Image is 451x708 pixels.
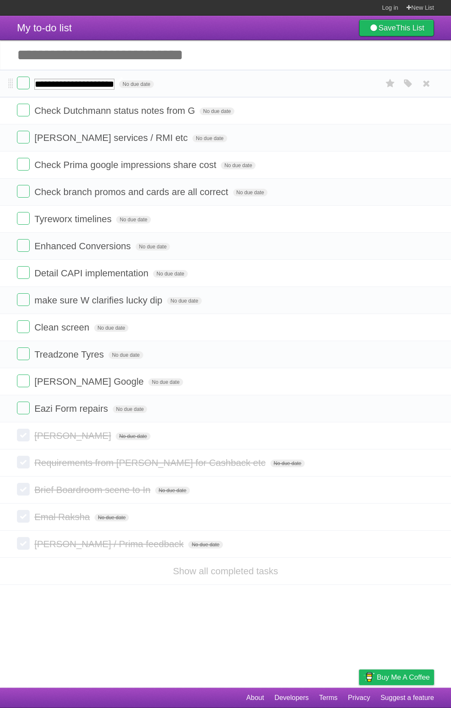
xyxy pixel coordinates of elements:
[167,297,201,305] span: No due date
[34,241,133,251] span: Enhanced Conversions
[34,322,92,333] span: Clean screen
[348,690,370,706] a: Privacy
[233,189,267,196] span: No due date
[359,669,434,685] a: Buy me a coffee
[200,107,234,115] span: No due date
[17,402,30,414] label: Done
[95,514,129,521] span: No due date
[17,22,72,33] span: My to-do list
[246,690,264,706] a: About
[116,216,150,223] span: No due date
[34,214,114,224] span: Tyreworx timelines
[17,429,30,441] label: Done
[34,295,164,306] span: make sure W clarifies lucky dip
[34,430,113,441] span: [PERSON_NAME]
[173,566,278,576] a: Show all completed tasks
[34,105,197,116] span: Check Dutchmann status notes from G
[119,80,153,88] span: No due date
[34,539,186,549] span: [PERSON_NAME] / Prima feedback
[17,510,30,523] label: Done
[382,77,398,91] label: Star task
[136,243,170,251] span: No due date
[17,158,30,171] label: Done
[319,690,338,706] a: Terms
[34,403,110,414] span: Eazi Form repairs
[17,375,30,387] label: Done
[270,460,305,467] span: No due date
[192,135,227,142] span: No due date
[116,433,150,440] span: No due date
[17,266,30,279] label: Done
[34,512,92,522] span: Emal Raksha
[109,351,143,359] span: No due date
[17,537,30,550] label: Done
[34,349,106,360] span: Treadzone Tyres
[221,162,255,169] span: No due date
[17,293,30,306] label: Done
[94,324,128,332] span: No due date
[274,690,309,706] a: Developers
[148,378,183,386] span: No due date
[155,487,189,494] span: No due date
[153,270,187,278] span: No due date
[359,19,434,36] a: SaveThis List
[17,456,30,468] label: Done
[34,376,146,387] span: [PERSON_NAME] Google
[396,24,424,32] b: This List
[17,347,30,360] label: Done
[17,131,30,143] label: Done
[34,485,153,495] span: Brief Boardroom scene to In
[17,239,30,252] label: Done
[34,160,218,170] span: Check Prima google impressions share cost
[17,483,30,496] label: Done
[17,320,30,333] label: Done
[381,690,434,706] a: Suggest a feature
[113,405,147,413] span: No due date
[17,77,30,89] label: Done
[17,212,30,225] label: Done
[17,104,30,116] label: Done
[34,268,150,278] span: Detail CAPI implementation
[34,457,267,468] span: Requirements from [PERSON_NAME] for Cashback etc
[17,185,30,198] label: Done
[377,670,430,685] span: Buy me a coffee
[363,670,375,684] img: Buy me a coffee
[34,132,190,143] span: [PERSON_NAME] services / RMI etc
[188,541,223,548] span: No due date
[34,187,230,197] span: Check branch promos and cards are all correct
